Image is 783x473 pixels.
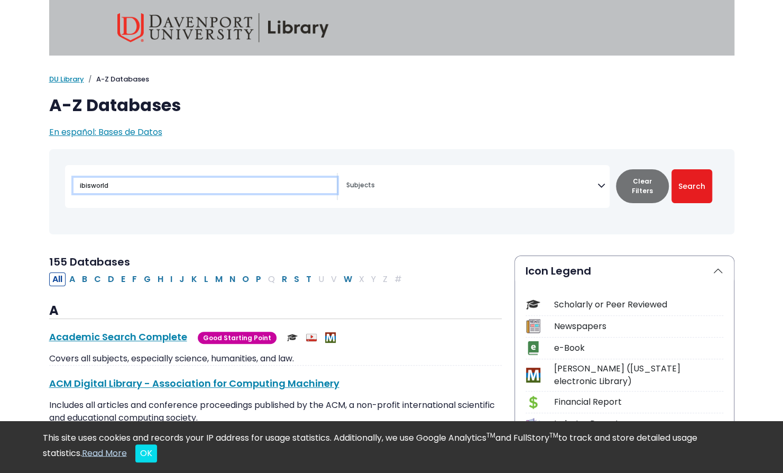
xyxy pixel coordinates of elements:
[279,272,290,286] button: Filter Results R
[486,431,495,440] sup: TM
[526,319,540,333] img: Icon Newspapers
[49,74,84,84] a: DU Library
[79,272,90,286] button: Filter Results B
[66,272,78,286] button: Filter Results A
[671,169,712,203] button: Submit for Search Results
[526,417,540,431] img: Icon Industry Report
[49,95,734,115] h1: A-Z Databases
[325,332,336,343] img: MeL (Michigan electronic Library)
[49,272,66,286] button: All
[554,320,723,333] div: Newspapers
[549,431,558,440] sup: TM
[554,298,723,311] div: Scholarly or Peer Reviewed
[49,377,339,390] a: ACM Digital Library - Association for Computing Machinery
[291,272,302,286] button: Filter Results S
[554,362,723,388] div: [PERSON_NAME] ([US_STATE] electronic Library)
[117,13,329,42] img: Davenport University Library
[118,272,128,286] button: Filter Results E
[554,342,723,354] div: e-Book
[201,272,211,286] button: Filter Results L
[49,399,502,437] p: Includes all articles and conference proceedings published by the ACM, a non-profit international...
[129,272,140,286] button: Filter Results F
[154,272,167,286] button: Filter Results H
[73,178,337,193] input: Search database by title or keyword
[135,444,157,462] button: Close
[49,352,502,365] p: Covers all subjects, especially science, humanities, and law.
[49,254,130,269] span: 155 Databases
[346,182,597,190] textarea: Search
[49,126,162,138] a: En español: Bases de Datos
[306,332,317,343] img: Audio & Video
[239,272,252,286] button: Filter Results O
[226,272,238,286] button: Filter Results N
[212,272,226,286] button: Filter Results M
[49,149,734,234] nav: Search filters
[49,330,187,343] a: Academic Search Complete
[526,297,540,312] img: Icon Scholarly or Peer Reviewed
[526,341,540,355] img: Icon e-Book
[287,332,298,343] img: Scholarly or Peer Reviewed
[554,396,723,408] div: Financial Report
[91,272,104,286] button: Filter Results C
[49,303,502,319] h3: A
[616,169,669,203] button: Clear Filters
[49,74,734,85] nav: breadcrumb
[49,272,406,285] div: Alpha-list to filter by first letter of database name
[554,417,723,430] div: Industry Report
[303,272,315,286] button: Filter Results T
[526,368,540,382] img: Icon MeL (Michigan electronic Library)
[515,256,734,286] button: Icon Legend
[526,395,540,410] img: Icon Financial Report
[176,272,188,286] button: Filter Results J
[188,272,200,286] button: Filter Results K
[43,432,741,462] div: This site uses cookies and records your IP address for usage statistics. Additionally, we use Goo...
[340,272,355,286] button: Filter Results W
[84,74,149,85] li: A-Z Databases
[82,447,127,459] a: Read More
[167,272,176,286] button: Filter Results I
[253,272,264,286] button: Filter Results P
[105,272,117,286] button: Filter Results D
[198,332,277,344] span: Good Starting Point
[141,272,154,286] button: Filter Results G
